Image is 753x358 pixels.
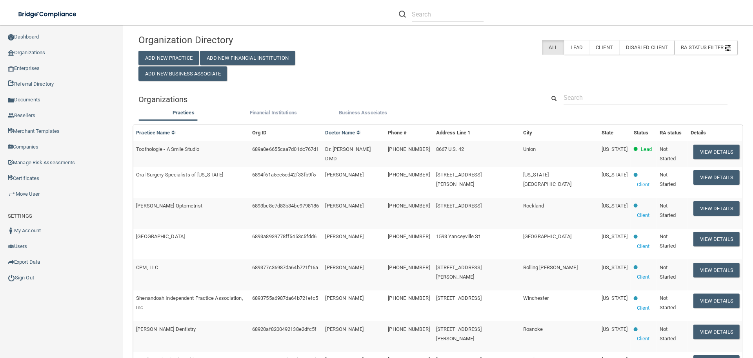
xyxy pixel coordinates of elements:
span: [PHONE_NUMBER] [388,326,429,332]
input: Search [564,90,728,105]
th: RA status [657,125,688,141]
span: Rockland [523,203,544,209]
span: [PERSON_NAME] [325,264,363,270]
img: ic-search.3b580494.png [399,11,406,18]
span: Toothologie - A Smile Studio [136,146,199,152]
span: [STREET_ADDRESS] [436,295,482,301]
span: [PERSON_NAME] [325,172,363,178]
label: Lead [564,40,589,55]
span: [PHONE_NUMBER] [388,233,429,239]
th: State [598,125,631,141]
img: icon-filter@2x.21656d0b.png [725,45,731,51]
label: Client [589,40,619,55]
span: 8667 U.S. 42 [436,146,464,152]
span: [PHONE_NUMBER] [388,203,429,209]
li: Practices [138,108,228,119]
button: Add New Practice [138,51,199,65]
p: Client [637,180,650,189]
img: ic_dashboard_dark.d01f4a41.png [8,34,14,40]
img: icon-documents.8dae5593.png [8,97,14,103]
img: ic_user_dark.df1a06c3.png [8,228,14,234]
span: [PERSON_NAME] [325,203,363,209]
span: [US_STATE] [602,264,627,270]
label: Business Associates [322,108,404,117]
span: [GEOGRAPHIC_DATA] [136,233,185,239]
span: 68920af8200492138e2dfc5f [252,326,316,332]
span: [US_STATE] [602,233,627,239]
span: [PERSON_NAME] [325,233,363,239]
span: Roanoke [523,326,543,332]
span: Not Started [660,233,676,249]
span: Winchester [523,295,549,301]
label: Practices [142,108,224,117]
img: ic_reseller.de258add.png [8,112,14,119]
span: [US_STATE] [602,326,627,332]
span: [US_STATE] [602,146,627,152]
button: View Details [693,170,740,185]
span: [STREET_ADDRESS] [436,203,482,209]
span: Not Started [660,203,676,218]
span: [US_STATE] [602,295,627,301]
button: View Details [693,201,740,216]
th: Org ID [249,125,322,141]
span: Oral Surgery Specialists of [US_STATE] [136,172,223,178]
label: Financial Institutions [232,108,314,117]
th: Phone # [385,125,433,141]
span: CPM, LLC [136,264,158,270]
li: Business Associate [318,108,408,119]
h4: Organization Directory [138,35,330,45]
span: [PERSON_NAME] Dentistry [136,326,196,332]
img: icon-users.e205127d.png [8,243,14,250]
span: [US_STATE][GEOGRAPHIC_DATA] [523,172,572,187]
span: Practices [173,110,195,116]
span: Rolling [PERSON_NAME] [523,264,578,270]
label: All [542,40,564,55]
button: Add New Business Associate [138,66,227,81]
span: RA Status Filter [681,44,731,50]
label: Disabled Client [619,40,675,55]
span: Shenandoah Independent Practice Association, Inc [136,295,243,310]
th: Details [688,125,743,141]
img: briefcase.64adab9b.png [8,190,16,198]
span: 6893a8939778ff5453c5fdd6 [252,233,316,239]
img: icon-export.b9366987.png [8,259,14,265]
span: [STREET_ADDRESS][PERSON_NAME] [436,326,482,341]
span: 6893bc8e7d83b34be9798186 [252,203,319,209]
li: Financial Institutions [228,108,318,119]
input: Search [412,7,484,22]
span: [PHONE_NUMBER] [388,172,429,178]
span: Not Started [660,172,676,187]
span: [GEOGRAPHIC_DATA] [523,233,572,239]
th: City [520,125,598,141]
p: Lead [641,145,652,154]
span: Business Associates [339,110,387,116]
span: [PHONE_NUMBER] [388,146,429,152]
button: View Details [693,232,740,246]
span: 689a0e6655caa7d01dc767d1 [252,146,319,152]
span: Not Started [660,146,676,162]
span: Not Started [660,326,676,341]
span: 6893755a6987da64b721efc5 [252,295,318,301]
p: Client [637,211,650,220]
p: Client [637,242,650,251]
a: Doctor Name [325,130,360,136]
span: 689377c36987da64b721f16a [252,264,318,270]
button: View Details [693,294,740,308]
p: Client [637,272,650,282]
span: [US_STATE] [602,172,627,178]
span: [US_STATE] [602,203,627,209]
th: Address Line 1 [433,125,520,141]
a: Practice Name [136,130,175,136]
span: [PHONE_NUMBER] [388,264,429,270]
button: Add New Financial Institution [200,51,295,65]
button: View Details [693,263,740,277]
span: Financial Institutions [250,110,297,116]
iframe: Drift Widget Chat Controller [617,302,744,334]
img: organization-icon.f8decf85.png [8,50,14,56]
img: ic_power_dark.7ecde6b1.png [8,274,15,281]
span: [PERSON_NAME] [325,326,363,332]
span: [PERSON_NAME] Optometrist [136,203,202,209]
span: [STREET_ADDRESS][PERSON_NAME] [436,172,482,187]
span: Union [523,146,536,152]
h5: Organizations [138,95,534,104]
